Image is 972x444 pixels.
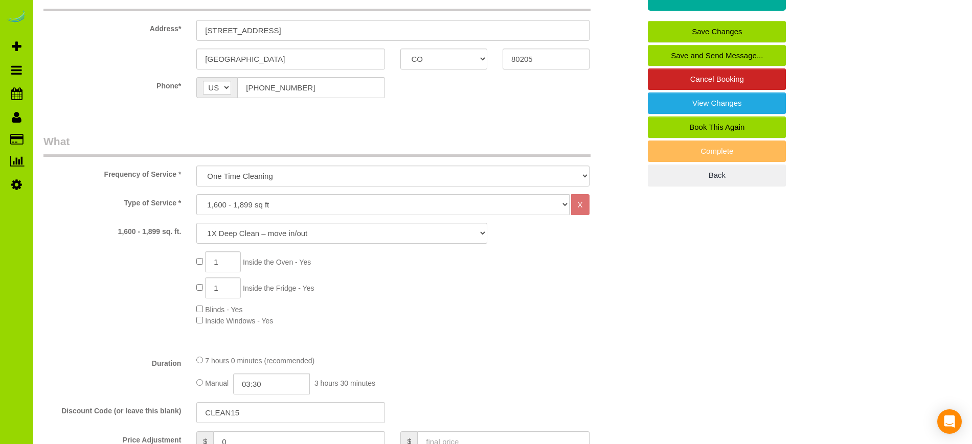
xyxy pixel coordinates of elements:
[205,357,314,365] span: 7 hours 0 minutes (recommended)
[648,165,786,186] a: Back
[648,116,786,138] a: Book This Again
[196,49,385,69] input: City*
[648,45,786,66] a: Save and Send Message...
[648,68,786,90] a: Cancel Booking
[36,194,189,208] label: Type of Service *
[36,223,189,237] label: 1,600 - 1,899 sq. ft.
[205,379,229,387] span: Manual
[243,258,311,266] span: Inside the Oven - Yes
[36,166,189,179] label: Frequency of Service *
[205,306,242,314] span: Blinds - Yes
[237,77,385,98] input: Phone*
[43,134,591,157] legend: What
[503,49,590,69] input: Zip Code*
[6,10,27,25] img: Automaid Logo
[205,317,273,325] span: Inside Windows - Yes
[243,284,314,292] span: Inside the Fridge - Yes
[36,402,189,416] label: Discount Code (or leave this blank)
[36,355,189,368] label: Duration
[937,409,962,434] div: Open Intercom Messenger
[648,21,786,42] a: Save Changes
[36,20,189,34] label: Address*
[314,379,375,387] span: 3 hours 30 minutes
[36,77,189,91] label: Phone*
[648,92,786,114] a: View Changes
